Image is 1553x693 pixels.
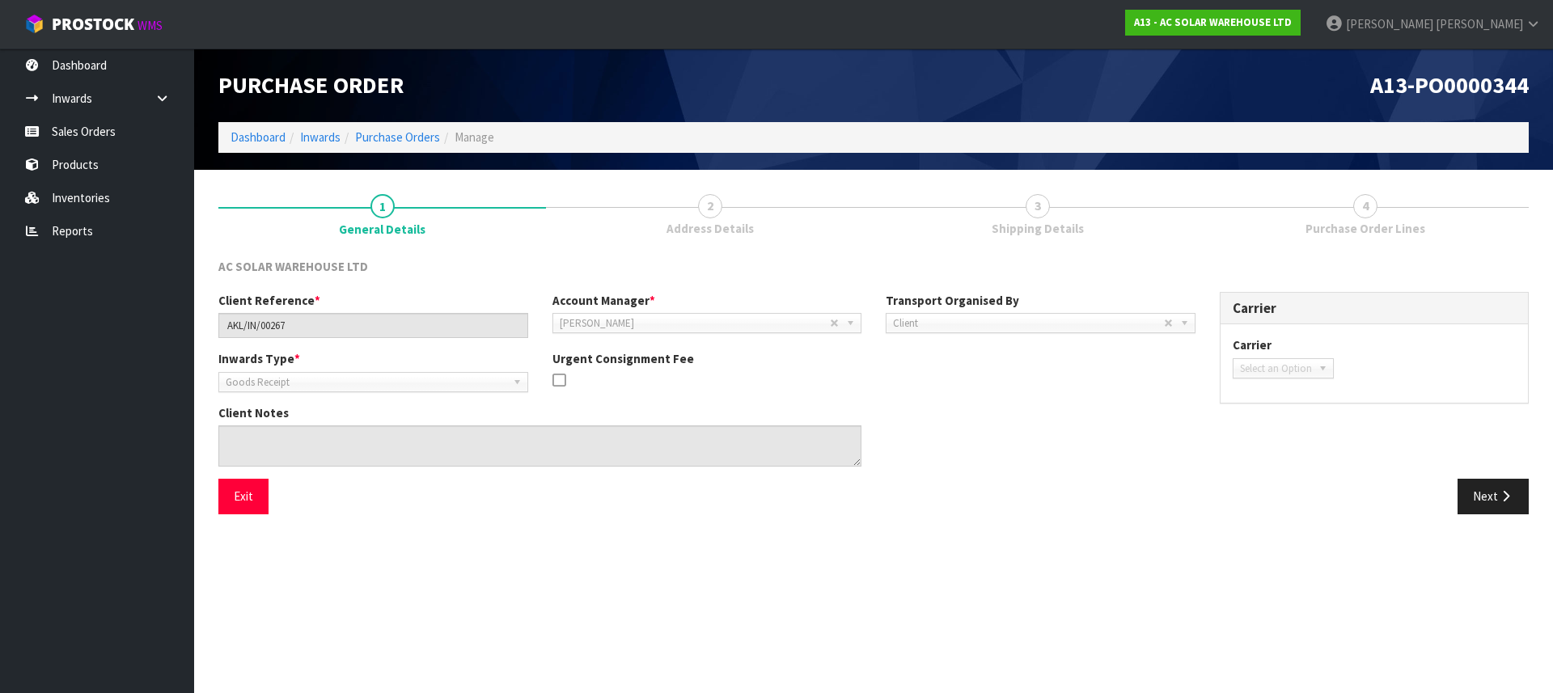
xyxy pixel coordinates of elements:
span: Purchase Order Lines [1305,220,1425,237]
span: [PERSON_NAME] [560,314,831,333]
label: Transport Organised By [886,292,1019,309]
span: [PERSON_NAME] [1436,16,1523,32]
button: Next [1458,479,1529,513]
label: Account Manager [552,292,655,309]
label: Client Notes [218,404,289,421]
span: ProStock [52,14,134,35]
span: Purchase Order [218,70,404,99]
strong: A13 - AC SOLAR WAREHOUSE LTD [1134,15,1292,29]
span: 1 [370,194,395,218]
small: WMS [138,18,163,33]
a: Purchase Orders [355,129,440,145]
h3: Carrier [1233,301,1517,316]
span: [PERSON_NAME] [1346,16,1433,32]
span: 2 [698,194,722,218]
span: AC SOLAR WAREHOUSE LTD [218,259,368,274]
img: cube-alt.png [24,14,44,34]
a: Dashboard [231,129,286,145]
label: Inwards Type [218,350,300,367]
label: Carrier [1233,336,1272,353]
span: General Details [218,246,1529,526]
span: Address Details [666,220,754,237]
span: 4 [1353,194,1377,218]
label: Urgent Consignment Fee [552,350,694,367]
span: 3 [1026,194,1050,218]
span: Manage [455,129,494,145]
span: Goods Receipt [226,373,506,392]
span: Client [893,314,1164,333]
span: General Details [339,221,425,238]
span: Shipping Details [992,220,1084,237]
label: Client Reference [218,292,320,309]
span: A13-PO0000344 [1370,70,1529,99]
button: Exit [218,479,269,513]
span: Select an Option [1240,359,1312,378]
a: Inwards [300,129,341,145]
input: Client Reference [218,313,528,338]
